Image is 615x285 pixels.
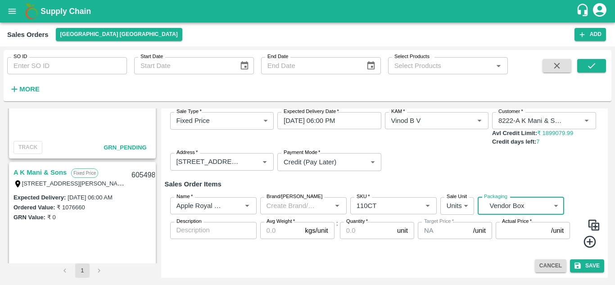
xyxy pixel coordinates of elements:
[536,138,539,145] span: 7
[104,144,146,151] span: GRN_Pending
[537,130,573,136] span: ₹ 1899079.99
[7,57,127,74] input: Enter SO ID
[68,194,112,201] label: [DATE] 06:00 AM
[259,156,271,167] button: Open
[241,200,253,212] button: Open
[126,165,161,186] div: 605498
[41,7,91,16] b: Supply Chain
[57,263,108,278] nav: pagination navigation
[134,57,232,74] input: Start Date
[57,204,85,211] label: ₹ 1076660
[56,28,182,41] button: Select DC
[22,180,128,187] label: [STREET_ADDRESS][PERSON_NAME]
[267,218,295,225] label: Avg Weight
[391,60,490,72] input: Select Products
[236,57,253,74] button: Choose date
[574,28,606,41] button: Add
[165,190,605,256] div: :
[397,226,408,235] p: unit
[447,193,467,200] label: Sale Unit
[581,115,592,127] button: Open
[14,53,27,60] label: SO ID
[260,222,302,239] input: 0.0
[7,29,49,41] div: Sales Orders
[261,57,359,74] input: End Date
[305,226,328,235] p: kgs/unit
[267,193,322,200] label: Brand/[PERSON_NAME]
[474,115,485,127] button: Open
[357,193,370,200] label: SKU
[47,214,56,221] label: ₹ 0
[592,2,608,21] div: account of current user
[535,259,566,272] button: Cancel
[498,108,523,115] label: Customer
[176,193,193,200] label: Name
[551,226,564,235] p: /unit
[14,194,66,201] label: Expected Delivery :
[165,181,222,188] strong: Sales Order Items
[331,200,343,212] button: Open
[23,2,41,20] img: logo
[576,3,592,19] div: customer-support
[71,168,98,178] p: Fixed Price
[353,200,407,212] input: SKU
[284,149,320,156] label: Payment Mode
[346,218,368,225] label: Quantity
[7,81,42,97] button: More
[424,218,454,225] label: Target Price
[473,226,486,235] p: /unit
[391,108,405,115] label: KAM
[495,115,567,127] input: Customer
[340,222,393,239] input: 0.0
[284,157,336,167] p: Credit (Pay Later)
[75,263,90,278] button: page 1
[277,112,375,129] input: Choose date, selected date is Sep 25, 2025
[394,53,430,60] label: Select Products
[14,204,55,211] label: Ordered Value:
[570,259,604,272] button: Save
[140,53,163,60] label: Start Date
[173,156,245,167] input: Address
[362,57,380,74] button: Choose date
[493,60,504,72] button: Open
[284,108,339,115] label: Expected Delivery Date
[14,214,45,221] label: GRN Value:
[41,5,576,18] a: Supply Chain
[587,218,601,232] img: CloneIcon
[176,218,202,225] label: Description
[176,116,210,126] p: Fixed Price
[490,201,550,211] p: Vendor Box
[492,138,536,145] b: Credit days left:
[484,193,507,200] label: Packaging
[176,149,198,156] label: Address
[388,115,460,127] input: KAM
[2,1,23,22] button: open drawer
[492,130,537,136] b: Avl Credit Limit:
[176,108,202,115] label: Sale Type
[173,200,227,212] input: Name
[447,201,462,211] p: Units
[19,86,40,93] strong: More
[14,167,67,178] a: A K Mani & Sons
[502,218,532,225] label: Actual Price
[263,200,317,212] input: Create Brand/Marka
[422,200,434,212] button: Open
[267,53,288,60] label: End Date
